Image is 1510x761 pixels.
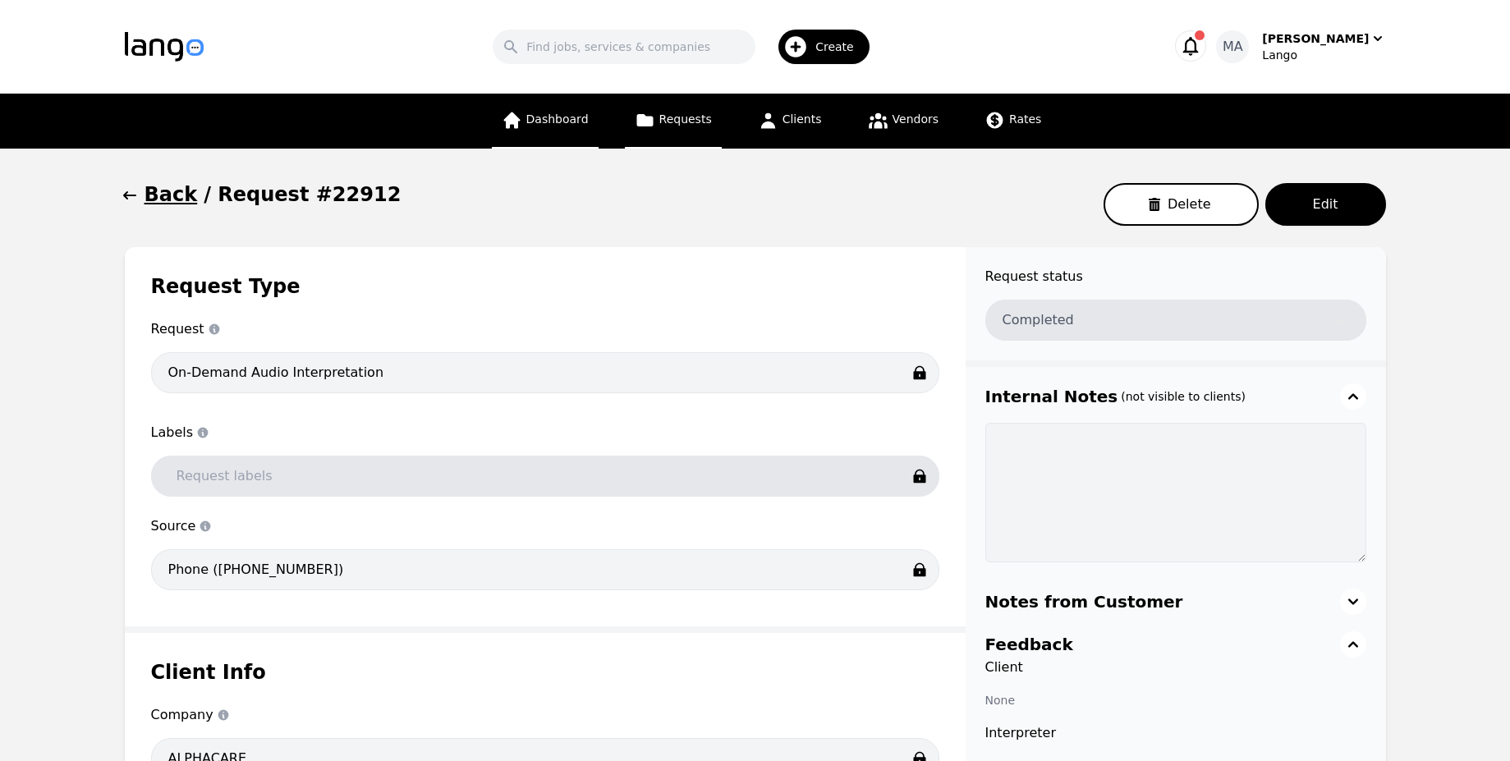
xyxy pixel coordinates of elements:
[985,658,1366,677] span: Client
[151,659,939,685] h1: Client Info
[493,30,755,64] input: Find jobs, services & companies
[151,516,939,536] span: Source
[985,694,1016,707] span: None
[151,705,939,725] span: Company
[1262,47,1385,63] div: Lango
[204,181,401,208] h1: / Request #22912
[1265,183,1386,226] button: Edit
[985,723,1366,743] span: Interpreter
[125,32,204,62] img: Logo
[151,273,939,300] h1: Request Type
[1104,183,1259,226] button: Delete
[1223,37,1243,57] span: MA
[748,94,832,149] a: Clients
[492,94,599,149] a: Dashboard
[1262,30,1369,47] div: [PERSON_NAME]
[858,94,948,149] a: Vendors
[985,267,1366,287] span: Request status
[985,590,1183,613] h3: Notes from Customer
[755,23,879,71] button: Create
[1009,112,1041,126] span: Rates
[1216,30,1385,63] button: MA[PERSON_NAME]Lango
[151,423,939,442] span: Labels
[975,94,1051,149] a: Rates
[659,112,712,126] span: Requests
[145,181,198,208] h1: Back
[526,112,589,126] span: Dashboard
[1121,388,1246,405] h3: (not visible to clients)
[783,112,822,126] span: Clients
[893,112,939,126] span: Vendors
[151,319,939,339] span: Request
[125,181,198,208] button: Back
[625,94,722,149] a: Requests
[985,385,1118,408] h3: Internal Notes
[815,39,865,55] span: Create
[985,633,1073,656] h3: Feedback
